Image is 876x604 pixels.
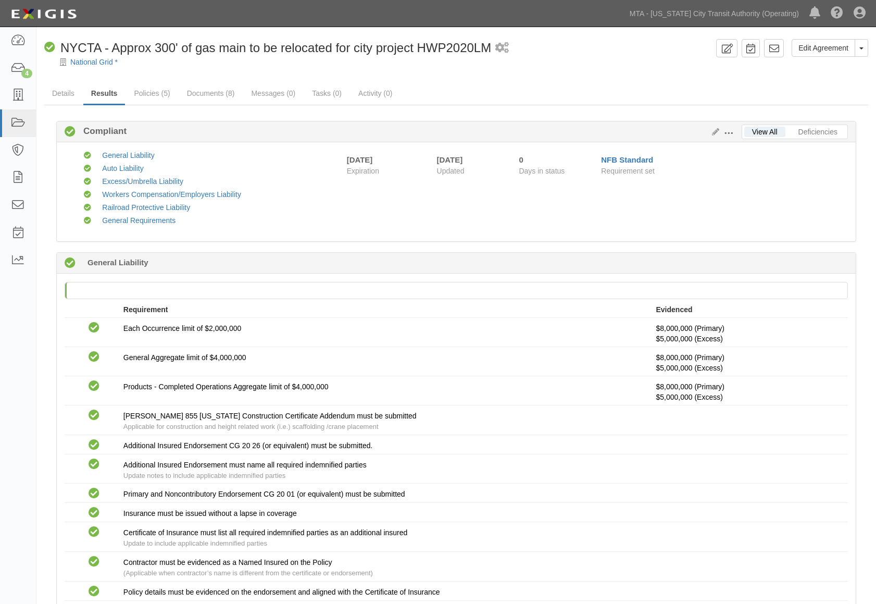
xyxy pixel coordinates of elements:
[437,167,465,175] span: Updated
[656,381,840,402] p: $8,000,000 (Primary)
[656,323,840,344] p: $8,000,000 (Primary)
[179,83,243,104] a: Documents (8)
[351,83,400,104] a: Activity (0)
[656,335,722,343] span: Policy #Self-Insured Insurer: National Grid Insurance USA Ltd
[243,83,303,104] a: Messages (0)
[89,557,99,568] i: Compliant
[70,58,118,66] a: National Grid *
[437,154,504,165] div: [DATE]
[102,151,154,159] a: General Liability
[102,216,176,225] a: General Requirements
[84,217,91,225] i: Compliant
[123,569,373,577] span: (Applicable when contractor’s name is different from the certificate or endorsement)
[65,127,76,138] i: Compliant
[84,178,91,186] i: Compliant
[495,43,509,54] i: 1 scheduled workflow
[84,165,91,172] i: Compliant
[102,190,241,199] a: Workers Compensation/Employers Liability
[76,125,127,138] b: Compliant
[656,393,722,401] span: Policy #Self-Insured Insurer: National Grid Insurance USA Ltd
[831,7,843,20] i: Help Center - Complianz
[89,323,99,334] i: Compliant
[656,305,692,314] strong: Evidenced
[656,364,722,372] span: Policy #Self-Insured Insurer: National Grid Insurance USA Ltd
[123,588,440,596] span: Policy details must be evidenced on the endorsement and aligned with the Certificate of Insurance
[708,128,719,136] a: Edit Results
[123,528,408,537] span: Certificate of Insurance must list all required indemnified parties as an additional insured
[84,191,91,199] i: Compliant
[87,257,148,268] b: General Liability
[744,127,785,137] a: View All
[123,461,367,469] span: Additional Insured Endorsement must name all required indemnified parties
[519,167,565,175] span: Days in status
[601,167,655,175] span: Requirement set
[123,412,417,420] span: [PERSON_NAME] 855 [US_STATE] Construction Certificate Addendum must be submitted
[791,127,845,137] a: Deficiencies
[89,586,99,597] i: Compliant
[123,383,329,391] span: Products - Completed Operations Aggregate limit of $4,000,000
[123,324,241,332] span: Each Occurrence limit of $2,000,000
[347,166,429,176] span: Expiration
[65,258,76,269] i: Compliant 0 days (since 08/28/2025)
[60,41,491,55] span: NYCTA - Approx 300' of gas main to be relocated for city project HWP2020LM
[84,152,91,159] i: Compliant
[123,539,267,547] span: Update to include applicable indemnified parties
[123,353,246,362] span: General Aggregate limit of $4,000,000
[21,69,32,78] div: 4
[123,509,297,517] span: Insurance must be issued without a lapse in coverage
[89,381,99,392] i: Compliant
[44,42,55,53] i: Compliant
[89,459,99,470] i: Compliant
[8,5,80,23] img: Logo
[123,423,379,430] span: Applicable for construction and height related work (i.e.) scaffolding /crane placement
[89,440,99,451] i: Compliant
[123,490,405,498] span: Primary and Noncontributory Endorsement CG 20 01 (or equivalent) must be submitted
[656,352,840,373] p: $8,000,000 (Primary)
[519,154,593,165] div: Since 08/28/2025
[123,305,168,314] strong: Requirement
[89,508,99,519] i: Compliant
[601,155,653,164] a: NFB Standard
[624,3,804,24] a: MTA - [US_STATE] City Transit Authority (Operating)
[123,472,285,479] span: Update notes to include applicable indemnified parties
[44,83,82,104] a: Details
[89,352,99,363] i: Compliant
[792,39,855,57] a: Edit Agreement
[123,441,373,450] span: Additional Insured Endorsement CG 20 26 (or equivalent) must be submitted.
[123,558,332,566] span: Contractor must be evidenced as a Named Insured on the Policy
[89,527,99,538] i: Compliant
[126,83,178,104] a: Policies (5)
[89,410,99,421] i: Compliant
[102,177,183,186] a: Excess/Umbrella Liability
[83,83,126,105] a: Results
[102,203,190,212] a: Railroad Protective Liability
[89,488,99,499] i: Compliant
[347,154,373,165] div: [DATE]
[304,83,349,104] a: Tasks (0)
[44,39,491,57] div: NYCTA - Approx 300' of gas main to be relocated for city project HWP2020LM
[102,164,143,172] a: Auto Liability
[84,204,91,212] i: Compliant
